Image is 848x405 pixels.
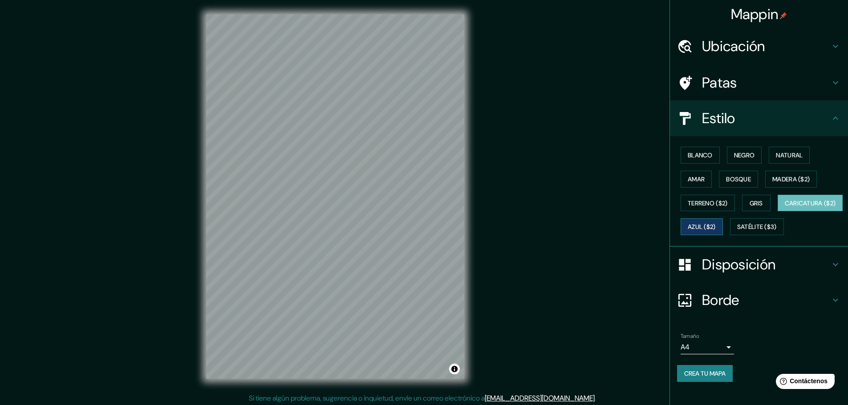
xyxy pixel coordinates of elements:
font: Si tiene algún problema, sugerencia o inquietud, envíe un correo electrónico a [249,393,485,403]
a: [EMAIL_ADDRESS][DOMAIN_NAME] [485,393,595,403]
font: Mappin [731,5,779,24]
button: Negro [727,147,762,164]
div: Estilo [670,100,848,136]
font: Madera ($2) [772,175,810,183]
font: Natural [776,151,803,159]
font: Estilo [702,109,735,128]
button: Activar o desactivar atribución [449,364,460,374]
div: A4 [681,340,734,354]
font: Negro [734,151,755,159]
font: Bosque [726,175,751,183]
font: Ubicación [702,37,765,56]
div: Disposición [670,247,848,282]
font: . [595,393,596,403]
font: Gris [750,199,763,207]
button: Bosque [719,171,758,188]
font: Disposición [702,255,775,274]
button: Caricatura ($2) [778,195,843,212]
button: Madera ($2) [765,171,817,188]
font: . [597,393,599,403]
font: Azul ($2) [688,223,716,231]
button: Gris [742,195,771,212]
img: pin-icon.png [780,12,787,19]
font: Blanco [688,151,713,159]
button: Natural [769,147,810,164]
div: Borde [670,282,848,318]
font: Crea tu mapa [684,369,726,377]
div: Ubicación [670,28,848,64]
button: Terreno ($2) [681,195,735,212]
button: Satélite ($3) [730,218,784,235]
font: A4 [681,342,690,352]
font: Amar [688,175,705,183]
font: Terreno ($2) [688,199,728,207]
button: Amar [681,171,712,188]
font: Borde [702,291,739,309]
canvas: Mapa [206,14,464,379]
button: Blanco [681,147,720,164]
div: Patas [670,65,848,100]
font: Patas [702,73,737,92]
button: Azul ($2) [681,218,723,235]
font: Satélite ($3) [737,223,777,231]
font: Tamaño [681,333,699,340]
font: . [596,393,597,403]
iframe: Lanzador de widgets de ayuda [769,370,838,395]
button: Crea tu mapa [677,365,733,382]
font: Caricatura ($2) [785,199,836,207]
